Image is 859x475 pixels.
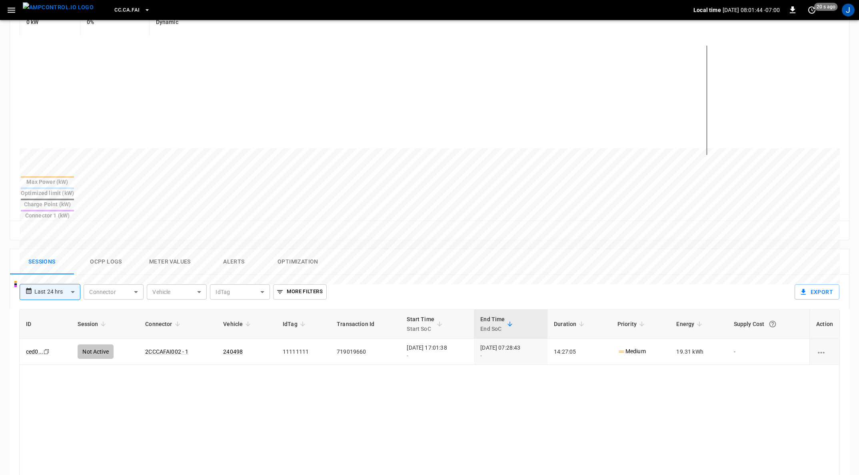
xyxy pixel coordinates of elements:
[693,6,721,14] p: Local time
[145,319,182,329] span: Connector
[20,310,71,339] th: ID
[78,319,108,329] span: Session
[617,319,647,329] span: Priority
[156,18,204,27] h6: Dynamic
[34,284,80,300] div: Last 24 hrs
[734,317,803,331] div: Supply Cost
[330,310,400,339] th: Transaction Id
[816,348,833,356] div: charging session options
[814,3,838,11] span: 20 s ago
[480,314,515,334] span: End TimeEnd SoC
[480,314,505,334] div: End Time
[23,2,94,12] img: ampcontrol.io logo
[10,249,74,275] button: Sessions
[480,324,505,334] p: End SoC
[842,4,855,16] div: profile-icon
[407,314,434,334] div: Start Time
[407,324,434,334] p: Start SoC
[111,2,153,18] button: CC.CA.FAI
[266,249,330,275] button: Optimization
[26,18,54,27] h6: 0 kW
[809,310,839,339] th: Action
[138,249,202,275] button: Meter Values
[407,314,445,334] span: Start TimeStart SoC
[723,6,780,14] p: [DATE] 08:01:44 -07:00
[202,249,266,275] button: Alerts
[554,319,587,329] span: Duration
[223,319,253,329] span: Vehicle
[805,4,818,16] button: set refresh interval
[795,284,839,300] button: Export
[283,319,308,329] span: IdTag
[676,319,705,329] span: Energy
[87,18,124,27] h6: 0%
[20,310,839,365] table: sessions table
[74,249,138,275] button: Ocpp logs
[765,317,780,331] button: The cost of your charging session based on your supply rates
[273,284,326,300] button: More Filters
[114,6,140,15] span: CC.CA.FAI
